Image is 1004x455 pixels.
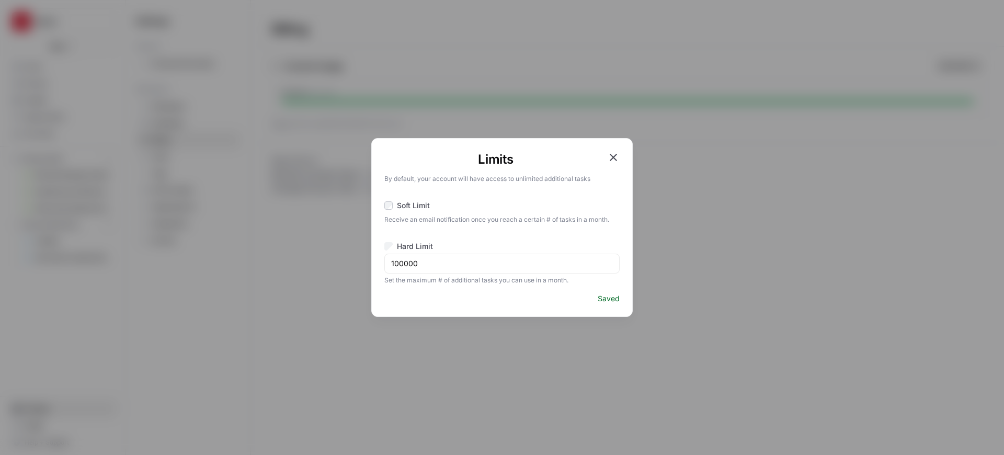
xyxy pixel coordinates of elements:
span: Soft Limit [397,200,430,211]
p: By default, your account will have access to unlimited additional tasks [384,172,620,184]
span: Saved [598,293,620,304]
h1: Limits [384,151,607,168]
input: Hard Limit [384,242,393,251]
span: Hard Limit [397,241,433,252]
input: 0 [391,258,613,269]
span: Receive an email notification once you reach a certain # of tasks in a month. [384,213,620,224]
span: Set the maximum # of additional tasks you can use in a month. [384,274,620,285]
input: Soft Limit [384,201,393,210]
